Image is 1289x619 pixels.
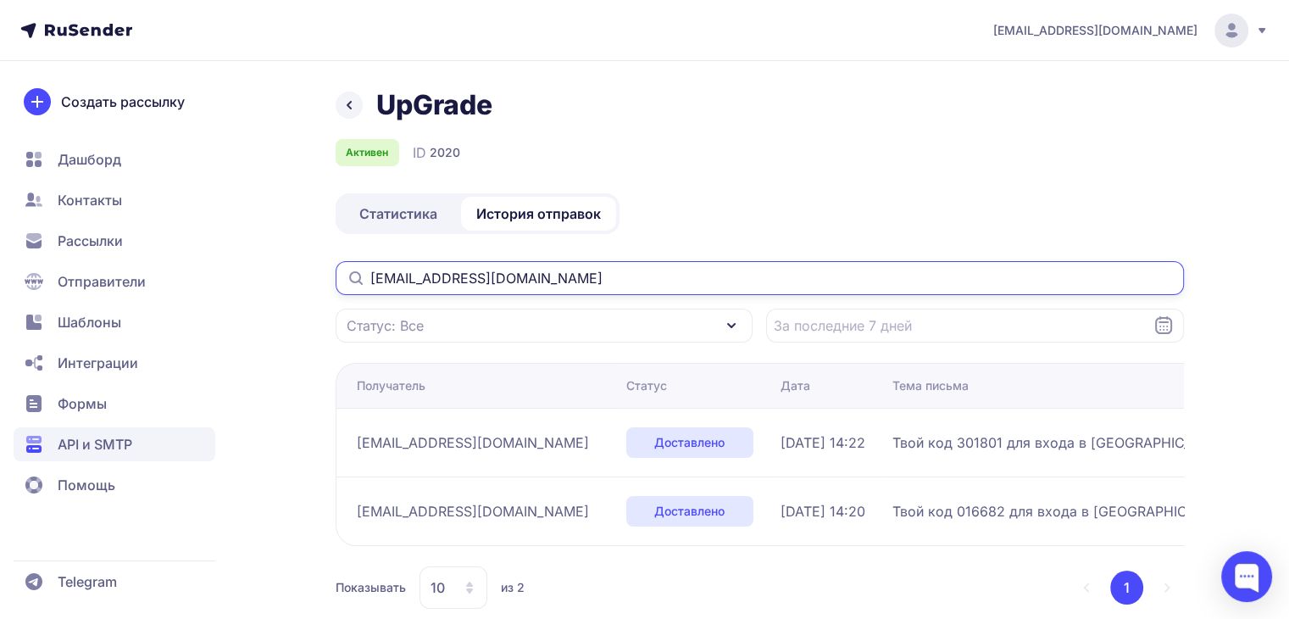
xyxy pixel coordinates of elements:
[357,377,425,394] div: Получатель
[766,309,1184,343] input: Datepicker input
[58,149,121,170] span: Дашборд
[431,577,445,598] span: 10
[357,501,589,521] span: [EMAIL_ADDRESS][DOMAIN_NAME]
[58,475,115,495] span: Помощь
[346,146,388,159] span: Активен
[476,204,601,224] span: История отправок
[58,312,121,332] span: Шаблоны
[339,197,458,231] a: Статистика
[359,204,437,224] span: Статистика
[461,197,616,231] a: История отправок
[58,393,107,414] span: Формы
[58,434,132,454] span: API и SMTP
[61,92,185,112] span: Создать рассылку
[58,231,123,251] span: Рассылки
[781,432,865,453] span: [DATE] 14:22
[501,579,525,596] span: из 2
[626,377,667,394] div: Статус
[430,144,460,161] span: 2020
[347,315,424,336] span: Статус: Все
[781,501,865,521] span: [DATE] 14:20
[781,377,810,394] div: Дата
[14,565,215,599] a: Telegram
[654,434,725,451] span: Доставлено
[892,501,1233,521] span: Твой код 016682 для входа в [GEOGRAPHIC_DATA]
[58,572,117,592] span: Telegram
[58,271,146,292] span: Отправители
[413,142,460,163] div: ID
[654,503,725,520] span: Доставлено
[336,579,406,596] span: Показывать
[1110,571,1143,605] button: 1
[58,190,122,210] span: Контакты
[892,377,969,394] div: Тема письма
[336,261,1184,295] input: Поиск
[993,22,1197,39] span: [EMAIL_ADDRESS][DOMAIN_NAME]
[357,432,589,453] span: [EMAIL_ADDRESS][DOMAIN_NAME]
[892,432,1231,453] span: Твой код 301801 для входа в [GEOGRAPHIC_DATA]
[58,353,138,373] span: Интеграции
[376,88,492,122] h1: UpGrade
